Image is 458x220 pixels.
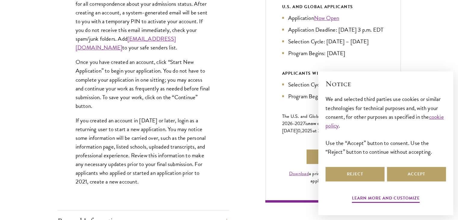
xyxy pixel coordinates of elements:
[305,120,308,127] span: is
[282,113,374,127] span: The U.S. and Global application for the class of 202
[282,170,384,184] div: a print-friendly PDF version of the application instructions
[387,167,446,181] button: Accept
[302,127,310,134] span: 202
[282,92,384,101] li: Program Begins: [DATE]
[76,58,211,110] p: Once you have created an account, click “Start New Application” to begin your application. You do...
[310,127,313,134] span: 5
[282,14,384,22] li: Application
[282,37,384,46] li: Selection Cycle: [DATE] – [DATE]
[282,49,384,58] li: Program Begins: [DATE]
[298,127,301,134] span: 0
[326,167,385,181] button: Reject
[326,112,444,130] a: cookie policy
[301,127,302,134] span: ,
[314,14,339,22] a: Now Open
[290,120,293,127] span: 6
[326,79,446,89] h2: Notice
[282,120,369,134] span: to [DATE]
[303,120,305,127] span: 7
[293,120,303,127] span: -202
[326,95,446,156] div: We and selected third parties use cookies or similar technologies for technical purposes and, wit...
[307,149,360,164] a: Apply Now
[76,116,211,186] p: If you created an account in [DATE] or later, login as a returning user to start a new applicatio...
[282,80,384,89] li: Selection Cycle: [DATE] – [DATE]
[282,25,384,34] li: Application Deadline: [DATE] 3 p.m. EDT
[289,170,309,177] a: Download
[282,3,384,11] div: U.S. and Global Applicants
[352,194,420,204] button: Learn more and customize
[76,34,176,52] a: [EMAIL_ADDRESS][DOMAIN_NAME]
[313,127,342,134] span: at 3 p.m. EDT.
[308,120,327,127] span: now open
[282,70,384,77] div: APPLICANTS WITH CHINESE PASSPORTS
